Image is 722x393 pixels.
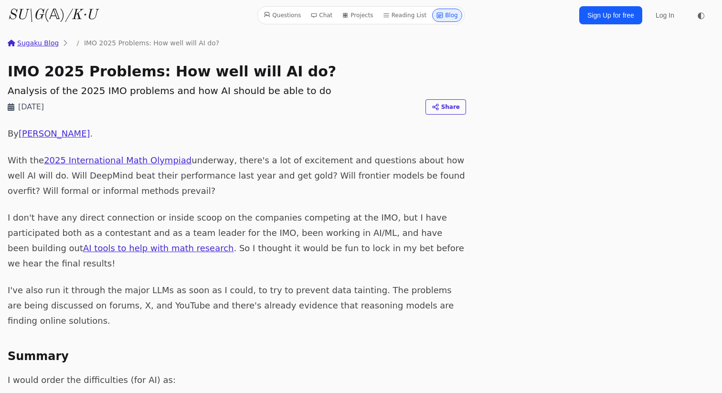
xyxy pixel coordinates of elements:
[307,9,336,22] a: Chat
[579,6,642,24] a: Sign Up for free
[379,9,431,22] a: Reading List
[8,283,466,329] p: I've also run it through the major LLMs as soon as I could, to try to prevent data tainting. The ...
[83,243,234,253] a: AI tools to help with math research
[8,7,97,24] a: SU\G(𝔸)/K·U
[8,8,44,22] i: SU\G
[18,101,44,113] time: [DATE]
[8,84,466,97] h2: Analysis of the 2025 IMO problems and how AI should be able to do
[260,9,305,22] a: Questions
[8,210,466,271] p: I don't have any direct connection or inside scoop on the companies competing at the IMO, but I h...
[432,9,462,22] a: Blog
[72,38,219,48] li: IMO 2025 Problems: How well will AI do?
[19,128,90,138] a: [PERSON_NAME]
[650,7,680,24] a: Log In
[8,38,466,48] nav: breadcrumbs
[697,11,705,20] span: ◐
[65,8,97,22] i: /K·U
[441,103,460,111] span: Share
[691,6,711,25] button: ◐
[338,9,377,22] a: Projects
[8,63,466,80] h1: IMO 2025 Problems: How well will AI do?
[8,38,59,48] a: Sugaku Blog
[44,155,191,165] a: 2025 International Math Olympiad
[8,153,466,199] p: With the underway, there's a lot of excitement and questions about how well AI will do. Will Deep...
[8,348,466,365] h3: Summary
[8,126,466,141] p: By .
